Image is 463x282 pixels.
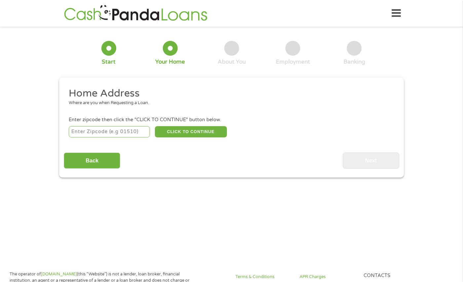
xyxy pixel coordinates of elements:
[276,58,310,66] div: Employment
[300,274,356,280] a: APR Charges
[69,116,394,124] div: Enter zipcode then click the "CLICK TO CONTINUE" button below.
[69,126,150,137] input: Enter Zipcode (e.g 01510)
[343,153,399,169] input: Next
[41,271,77,277] a: [DOMAIN_NAME]
[62,4,209,23] img: GetLoanNow Logo
[364,273,420,279] h4: Contacts
[64,153,120,169] input: Back
[343,58,365,66] div: Banking
[102,58,116,66] div: Start
[155,126,227,137] button: CLICK TO CONTINUE
[235,274,292,280] a: Terms & Conditions
[155,58,185,66] div: Your Home
[69,87,390,100] h2: Home Address
[69,100,390,106] div: Where are you when Requesting a Loan.
[218,58,246,66] div: About You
